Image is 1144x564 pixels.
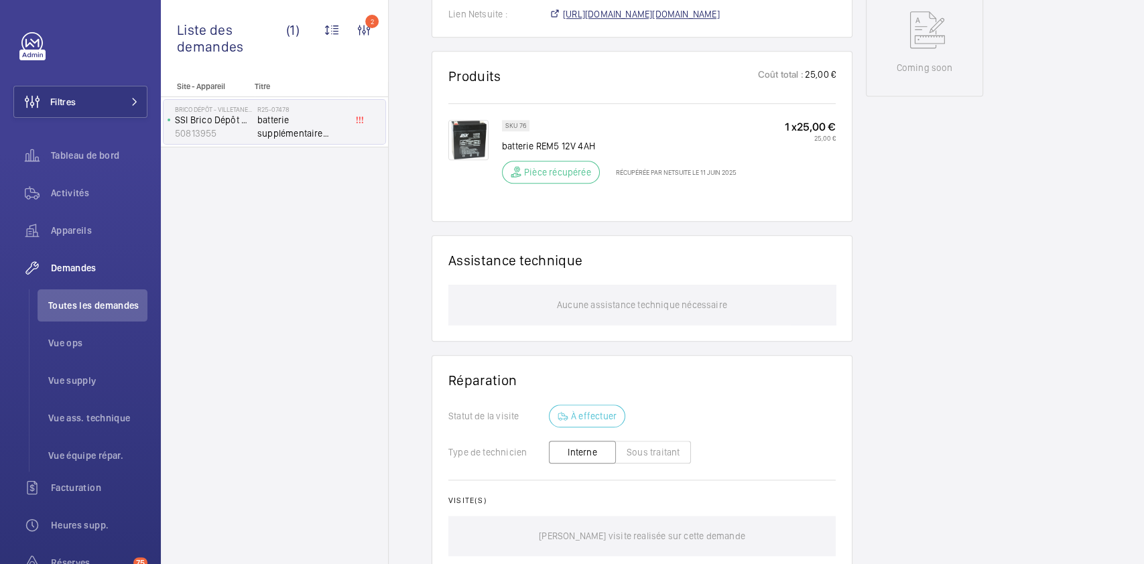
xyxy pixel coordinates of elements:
[48,374,147,387] span: Vue supply
[502,139,737,153] p: batterie REM5 12V 4AH
[51,518,147,532] span: Heures supp.
[51,481,147,494] span: Facturation
[48,411,147,425] span: Vue ass. technique
[524,165,591,179] p: Pièce récupérée
[448,496,836,505] h2: Visite(s)
[51,261,147,275] span: Demandes
[549,441,616,464] button: Interne
[615,441,691,464] button: Sous traitant
[48,336,147,350] span: Vue ops
[257,105,346,113] h2: R25-07478
[161,82,249,91] p: Site - Appareil
[758,68,804,84] p: Coût total :
[804,68,836,84] p: 25,00 €
[48,449,147,462] span: Vue équipe répar.
[448,372,836,389] h1: Réparation
[785,134,836,142] p: 25,00 €
[549,7,720,21] a: [URL][DOMAIN_NAME][DOMAIN_NAME]
[175,127,252,140] p: 50813955
[257,113,346,140] span: batterie supplémentaire 12V4ah
[175,113,252,127] p: SSI Brico Dépôt Villetaneuse
[785,120,836,134] p: 1 x 25,00 €
[563,7,720,21] span: [URL][DOMAIN_NAME][DOMAIN_NAME]
[557,285,727,325] p: Aucune assistance technique nécessaire
[51,149,147,162] span: Tableau de bord
[505,123,526,128] p: SKU 76
[175,105,252,113] p: Brico Dépôt - VILLETANEUSE - 1937 – centre de coût P140100000
[448,252,582,269] h1: Assistance technique
[13,86,147,118] button: Filtres
[48,299,147,312] span: Toutes les demandes
[448,120,489,160] img: 7Pves_xk3uNoSFZQ1brU5j3Unxczkg7shQ_rd_bbOszOqDEw.png
[896,61,952,74] p: Coming soon
[177,21,286,55] span: Liste des demandes
[608,168,737,176] p: Récupérée par NetSuite le 11 juin 2025
[539,516,745,556] p: [PERSON_NAME] visite realisée sur cette demande
[51,186,147,200] span: Activités
[571,409,617,423] p: À effectuer
[50,95,76,109] span: Filtres
[448,68,501,84] h1: Produits
[51,224,147,237] span: Appareils
[255,82,343,91] p: Titre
